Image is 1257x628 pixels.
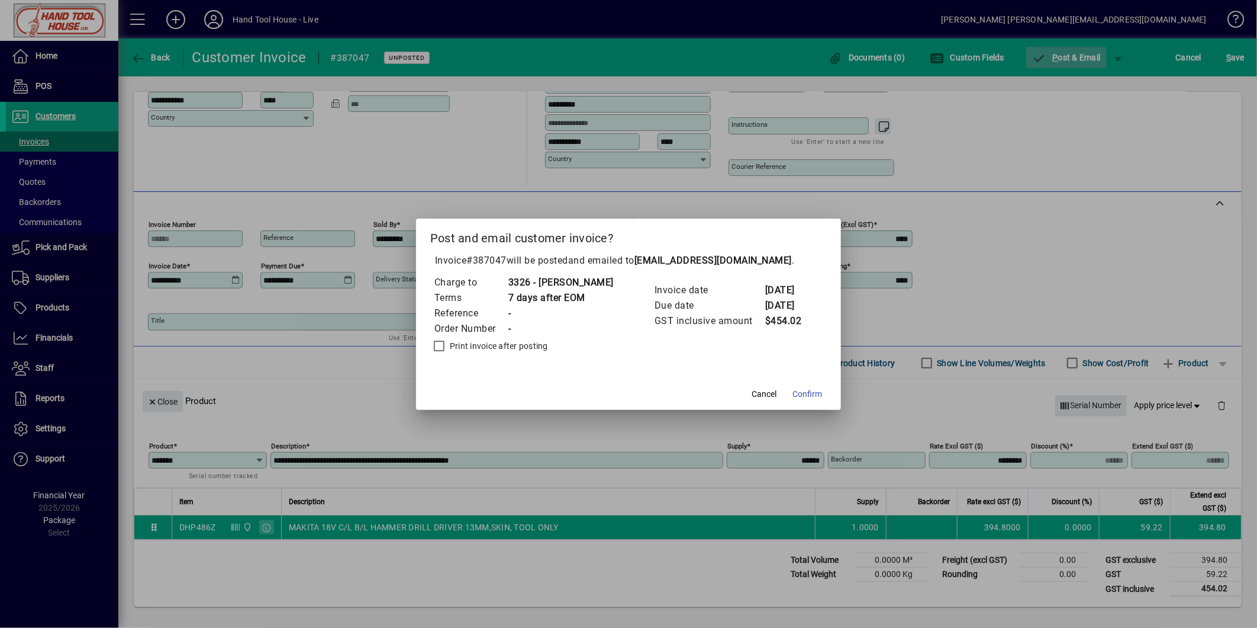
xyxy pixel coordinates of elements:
td: GST inclusive amount [654,313,765,329]
button: Confirm [788,384,827,405]
b: [EMAIL_ADDRESS][DOMAIN_NAME] [634,255,792,266]
span: #387047 [467,255,507,266]
td: [DATE] [765,283,812,298]
td: Charge to [434,275,508,290]
td: [DATE] [765,298,812,313]
td: - [508,321,614,337]
td: Due date [654,298,765,313]
td: Invoice date [654,283,765,298]
p: Invoice will be posted . [430,254,827,268]
td: 3326 - [PERSON_NAME] [508,275,614,290]
span: Confirm [792,388,822,400]
td: Terms [434,290,508,306]
span: Cancel [752,388,776,400]
td: Reference [434,306,508,321]
td: - [508,306,614,321]
h2: Post and email customer invoice? [416,219,841,253]
button: Cancel [745,384,783,405]
td: Order Number [434,321,508,337]
td: $454.02 [765,313,812,329]
span: and emailed to [568,255,792,266]
label: Print invoice after posting [447,340,548,352]
td: 7 days after EOM [508,290,614,306]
